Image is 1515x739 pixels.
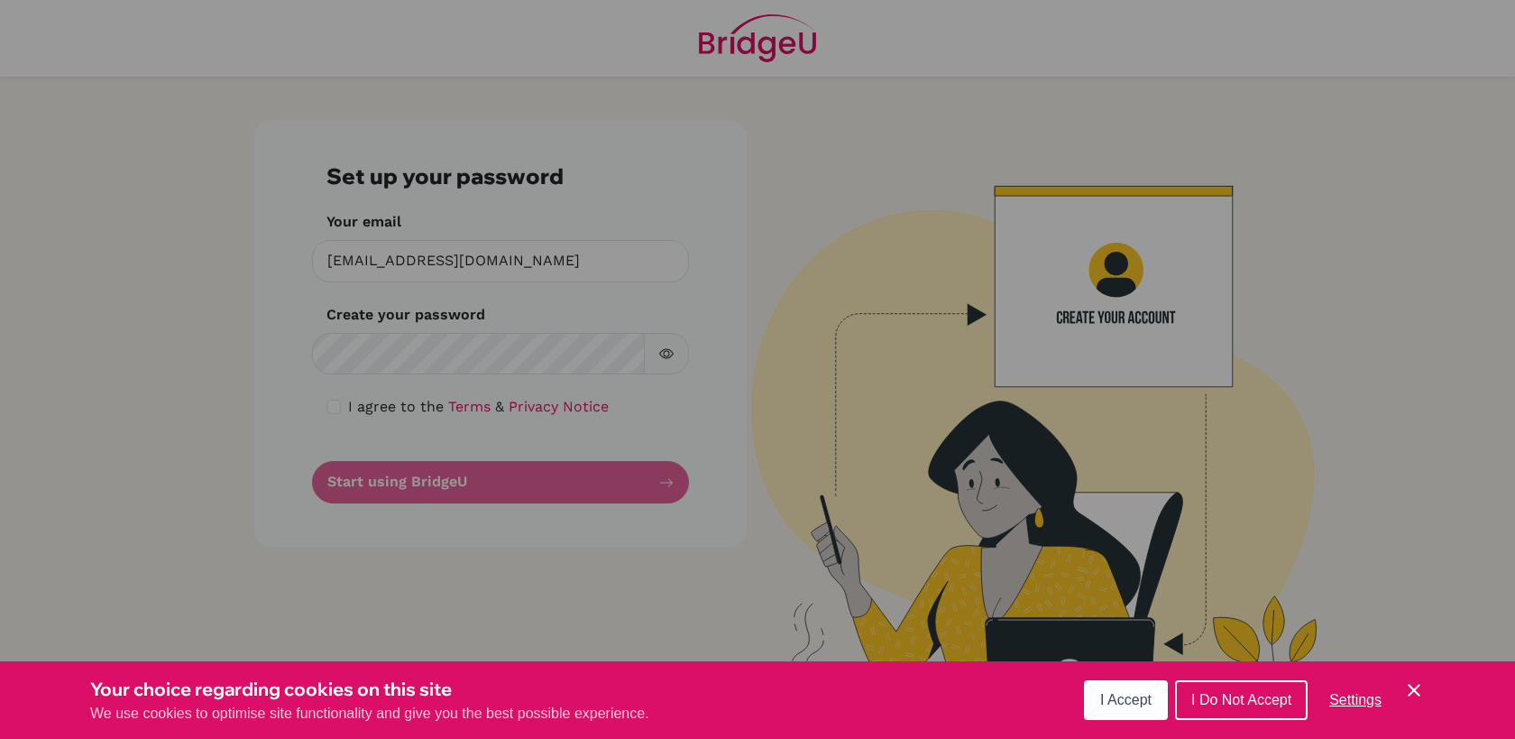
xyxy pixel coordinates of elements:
[1100,692,1152,707] span: I Accept
[1191,692,1291,707] span: I Do Not Accept
[90,676,649,703] h3: Your choice regarding cookies on this site
[90,703,649,725] p: We use cookies to optimise site functionality and give you the best possible experience.
[1329,692,1382,707] span: Settings
[1315,682,1396,718] button: Settings
[1403,679,1425,701] button: Save and close
[1175,680,1308,720] button: I Do Not Accept
[1084,680,1168,720] button: I Accept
